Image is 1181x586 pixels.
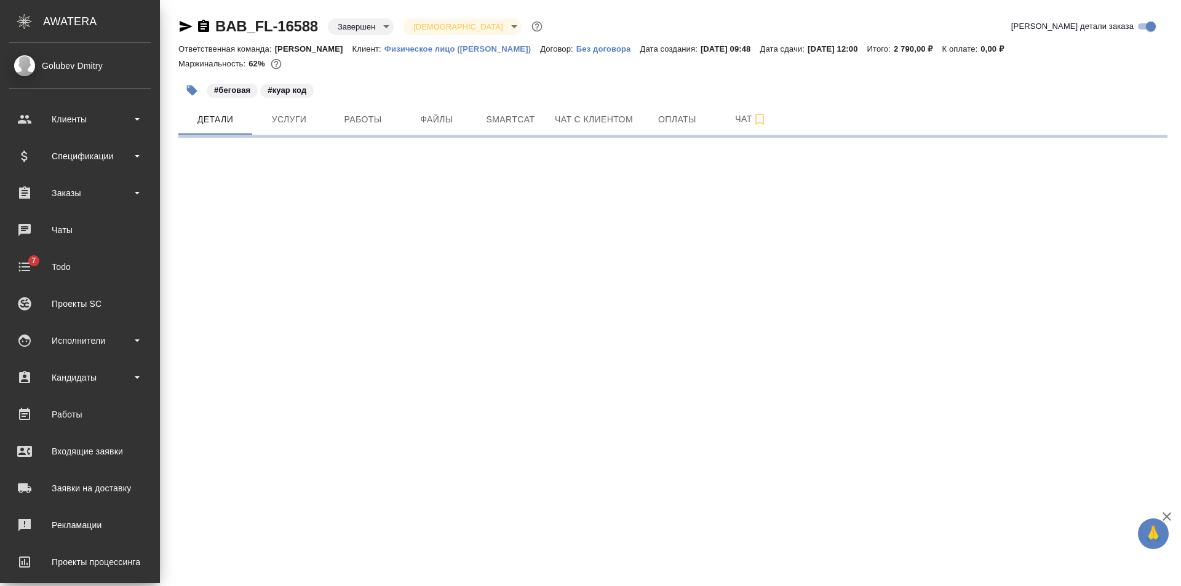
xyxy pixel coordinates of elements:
p: К оплате: [942,44,981,53]
span: куар код [259,84,315,95]
button: Доп статусы указывают на важность/срочность заказа [529,18,545,34]
a: Физическое лицо ([PERSON_NAME]) [384,43,540,53]
button: Добавить тэг [178,77,205,104]
div: Спецификации [9,147,151,165]
p: #беговая [214,84,250,97]
a: Заявки на доставку [3,473,157,504]
p: [DATE] 12:00 [808,44,867,53]
a: Без договора [576,43,640,53]
div: Проекты SC [9,295,151,313]
p: 0,00 ₽ [980,44,1013,53]
p: Ответственная команда: [178,44,275,53]
span: Файлы [407,112,466,127]
span: Чат с клиентом [555,112,633,127]
a: Работы [3,399,157,430]
a: 7Todo [3,251,157,282]
p: 2 790,00 ₽ [894,44,942,53]
div: Golubev Dmitry [9,59,151,73]
button: 🙏 [1138,518,1169,549]
a: BAB_FL-16588 [215,18,318,34]
div: Завершен [404,18,521,35]
div: Исполнители [9,331,151,350]
button: Скопировать ссылку [196,19,211,34]
p: #куар код [268,84,306,97]
p: Дата создания: [640,44,700,53]
p: Клиент: [352,44,384,53]
span: 7 [24,255,43,267]
div: Завершен [328,18,394,35]
span: Детали [186,112,245,127]
span: [PERSON_NAME] детали заказа [1011,20,1134,33]
div: Чаты [9,221,151,239]
span: 🙏 [1143,521,1164,547]
p: Без договора [576,44,640,53]
div: Заявки на доставку [9,479,151,497]
a: Проекты SC [3,288,157,319]
div: Заказы [9,184,151,202]
button: [DEMOGRAPHIC_DATA] [410,22,506,32]
span: Smartcat [481,112,540,127]
p: Договор: [540,44,576,53]
p: Итого: [867,44,894,53]
button: Завершен [334,22,379,32]
span: Чат [722,111,781,127]
div: Клиенты [9,110,151,129]
a: Рекламации [3,510,157,540]
div: Рекламации [9,516,151,534]
button: 882.50 RUB; [268,56,284,72]
span: Работы [333,112,392,127]
a: Чаты [3,215,157,245]
a: Входящие заявки [3,436,157,467]
p: Дата сдачи: [760,44,808,53]
div: Проекты процессинга [9,553,151,571]
span: беговая [205,84,259,95]
p: Маржинальность: [178,59,249,68]
a: Проекты процессинга [3,547,157,577]
button: Скопировать ссылку для ЯМессенджера [178,19,193,34]
div: Работы [9,405,151,424]
div: Входящие заявки [9,442,151,461]
span: Услуги [260,112,319,127]
div: Кандидаты [9,368,151,387]
p: [DATE] 09:48 [701,44,760,53]
div: Todo [9,258,151,276]
svg: Подписаться [752,112,767,127]
p: 62% [249,59,268,68]
span: Оплаты [648,112,707,127]
p: [PERSON_NAME] [275,44,352,53]
p: Физическое лицо ([PERSON_NAME]) [384,44,540,53]
div: AWATERA [43,9,160,34]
